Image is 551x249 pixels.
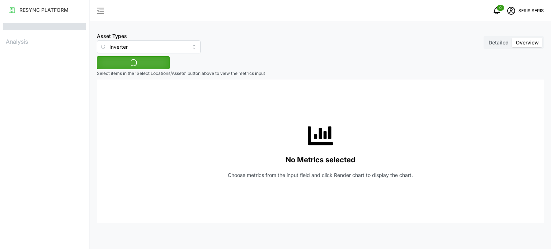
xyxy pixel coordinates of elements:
p: Analysis [3,36,86,46]
p: Select items in the 'Select Locations/Assets' button above to view the metrics input [97,71,544,77]
p: RESYNC PLATFORM [19,6,69,14]
span: Detailed [489,39,509,46]
button: RESYNC PLATFORM [3,4,86,16]
button: notifications [490,4,504,18]
p: SERIS SERIS [518,8,544,14]
button: schedule [504,4,518,18]
p: Choose metrics from the input field and click Render chart to display the chart. [228,172,413,179]
span: 0 [499,5,501,10]
span: Overview [516,39,539,46]
a: RESYNC PLATFORM [3,3,86,17]
label: Asset Types [97,32,127,40]
p: No Metrics selected [286,154,355,166]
